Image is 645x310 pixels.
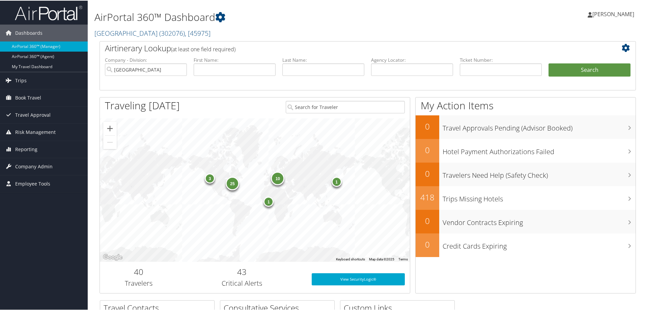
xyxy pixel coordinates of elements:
[15,175,50,192] span: Employee Tools
[443,190,636,203] h3: Trips Missing Hotels
[443,143,636,156] h3: Hotel Payment Authorizations Failed
[263,196,274,206] div: 1
[194,56,276,63] label: First Name:
[369,257,394,260] span: Map data ©2025
[183,265,302,277] h2: 43
[105,98,180,112] h1: Traveling [DATE]
[15,158,53,174] span: Company Admin
[171,45,235,52] span: (at least one field required)
[416,144,439,155] h2: 0
[416,186,636,209] a: 418Trips Missing Hotels
[443,167,636,179] h3: Travelers Need Help (Safety Check)
[371,56,453,63] label: Agency Locator:
[105,56,187,63] label: Company - Division:
[226,176,239,190] div: 25
[443,214,636,227] h3: Vendor Contracts Expiring
[592,10,634,17] span: [PERSON_NAME]
[331,176,341,186] div: 1
[94,28,211,37] a: [GEOGRAPHIC_DATA]
[102,252,124,261] img: Google
[185,28,211,37] span: , [ 45975 ]
[336,256,365,261] button: Keyboard shortcuts
[443,237,636,250] h3: Credit Cards Expiring
[102,252,124,261] a: Open this area in Google Maps (opens a new window)
[183,278,302,287] h3: Critical Alerts
[15,89,41,106] span: Book Travel
[205,173,215,183] div: 3
[416,115,636,138] a: 0Travel Approvals Pending (Advisor Booked)
[416,233,636,256] a: 0Credit Cards Expiring
[416,238,439,250] h2: 0
[103,121,117,135] button: Zoom in
[271,171,284,185] div: 10
[105,278,172,287] h3: Travelers
[15,24,43,41] span: Dashboards
[159,28,185,37] span: ( 302076 )
[416,98,636,112] h1: My Action Items
[549,63,630,76] button: Search
[312,273,405,285] a: View SecurityLogic®
[460,56,542,63] label: Ticket Number:
[15,72,27,88] span: Trips
[105,42,586,53] h2: Airtinerary Lookup
[416,167,439,179] h2: 0
[416,215,439,226] h2: 0
[105,265,172,277] h2: 40
[94,9,459,24] h1: AirPortal 360™ Dashboard
[416,138,636,162] a: 0Hotel Payment Authorizations Failed
[15,140,37,157] span: Reporting
[286,100,405,113] input: Search for Traveler
[398,257,408,260] a: Terms (opens in new tab)
[282,56,364,63] label: Last Name:
[416,191,439,202] h2: 418
[103,135,117,148] button: Zoom out
[416,120,439,132] h2: 0
[15,123,56,140] span: Risk Management
[588,3,641,24] a: [PERSON_NAME]
[416,162,636,186] a: 0Travelers Need Help (Safety Check)
[15,4,82,20] img: airportal-logo.png
[443,119,636,132] h3: Travel Approvals Pending (Advisor Booked)
[416,209,636,233] a: 0Vendor Contracts Expiring
[15,106,51,123] span: Travel Approval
